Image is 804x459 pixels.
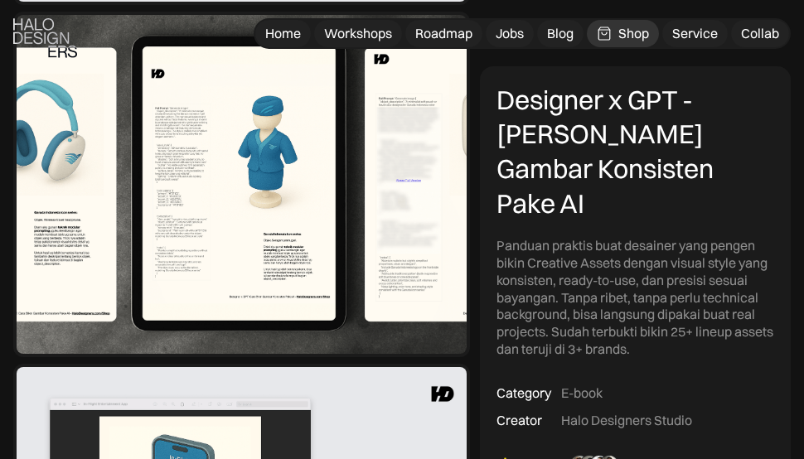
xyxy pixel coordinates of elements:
[561,384,603,402] div: E-book
[255,20,311,47] a: Home
[265,25,301,42] div: Home
[741,25,779,42] div: Collab
[496,237,774,358] div: Panduan praktis buat desainer yang pengen bikin Creative Assets dengan visual style yang konsiste...
[496,412,542,429] div: Creator
[561,412,692,429] div: Halo Designers Studio
[618,25,649,42] div: Shop
[415,25,472,42] div: Roadmap
[496,384,551,402] div: Category
[547,25,574,42] div: Blog
[731,20,789,47] a: Collab
[314,20,402,47] a: Workshops
[662,20,728,47] a: Service
[486,20,534,47] a: Jobs
[496,25,524,42] div: Jobs
[587,20,659,47] a: Shop
[405,20,482,47] a: Roadmap
[537,20,584,47] a: Blog
[672,25,718,42] div: Service
[496,83,774,220] div: Designer x GPT - [PERSON_NAME] Gambar Konsisten Pake AI
[324,25,392,42] div: Workshops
